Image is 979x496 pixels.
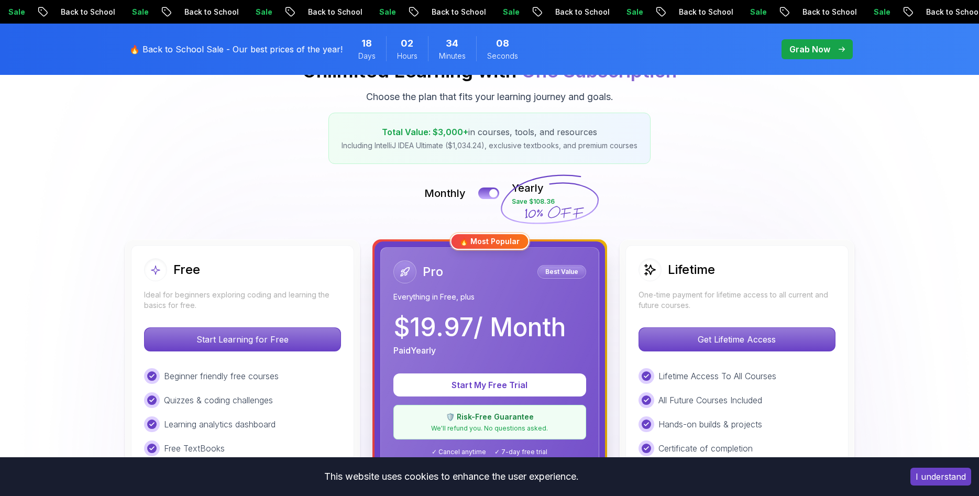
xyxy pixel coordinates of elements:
[342,140,637,151] p: Including IntelliJ IDEA Ultimate ($1,034.24), exclusive textbooks, and premium courses
[658,370,776,382] p: Lifetime Access To All Courses
[144,327,341,351] button: Start Learning for Free
[639,328,835,351] p: Get Lifetime Access
[400,424,579,433] p: We'll refund you. No questions asked.
[51,7,123,17] p: Back to School
[173,261,200,278] h2: Free
[393,344,436,357] p: Paid Yearly
[397,51,417,61] span: Hours
[669,7,741,17] p: Back to School
[639,334,835,345] a: Get Lifetime Access
[144,290,341,311] p: Ideal for beginners exploring coding and learning the basics for free.
[129,43,343,56] p: 🔥 Back to School Sale - Our best prices of the year!
[658,418,762,431] p: Hands-on builds & projects
[246,7,280,17] p: Sale
[366,90,613,104] p: Choose the plan that fits your learning journey and goals.
[546,7,617,17] p: Back to School
[639,290,835,311] p: One-time payment for lifetime access to all current and future courses.
[423,263,443,280] h2: Pro
[406,379,574,391] p: Start My Free Trial
[617,7,651,17] p: Sale
[123,7,156,17] p: Sale
[393,292,586,302] p: Everything in Free, plus
[299,7,370,17] p: Back to School
[382,127,468,137] span: Total Value: $3,000+
[487,51,518,61] span: Seconds
[164,418,276,431] p: Learning analytics dashboard
[493,7,527,17] p: Sale
[145,328,340,351] p: Start Learning for Free
[439,51,466,61] span: Minutes
[175,7,246,17] p: Back to School
[393,315,566,340] p: $ 19.97 / Month
[658,442,753,455] p: Certificate of completion
[8,465,895,488] div: This website uses cookies to enhance the user experience.
[668,261,715,278] h2: Lifetime
[393,373,586,396] button: Start My Free Trial
[342,126,637,138] p: in courses, tools, and resources
[496,36,509,51] span: 8 Seconds
[164,442,225,455] p: Free TextBooks
[793,7,864,17] p: Back to School
[422,7,493,17] p: Back to School
[494,448,547,456] span: ✓ 7-day free trial
[910,468,971,486] button: Accept cookies
[789,43,830,56] p: Grab Now
[741,7,774,17] p: Sale
[424,186,466,201] p: Monthly
[393,380,586,390] a: Start My Free Trial
[432,448,486,456] span: ✓ Cancel anytime
[164,370,279,382] p: Beginner friendly free courses
[864,7,898,17] p: Sale
[370,7,403,17] p: Sale
[446,36,458,51] span: 34 Minutes
[144,334,341,345] a: Start Learning for Free
[361,36,372,51] span: 18 Days
[401,36,413,51] span: 2 Hours
[164,394,273,406] p: Quizzes & coding challenges
[639,327,835,351] button: Get Lifetime Access
[400,412,579,422] p: 🛡️ Risk-Free Guarantee
[302,60,677,81] h2: Unlimited Learning with
[358,51,376,61] span: Days
[539,267,585,277] p: Best Value
[658,394,762,406] p: All Future Courses Included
